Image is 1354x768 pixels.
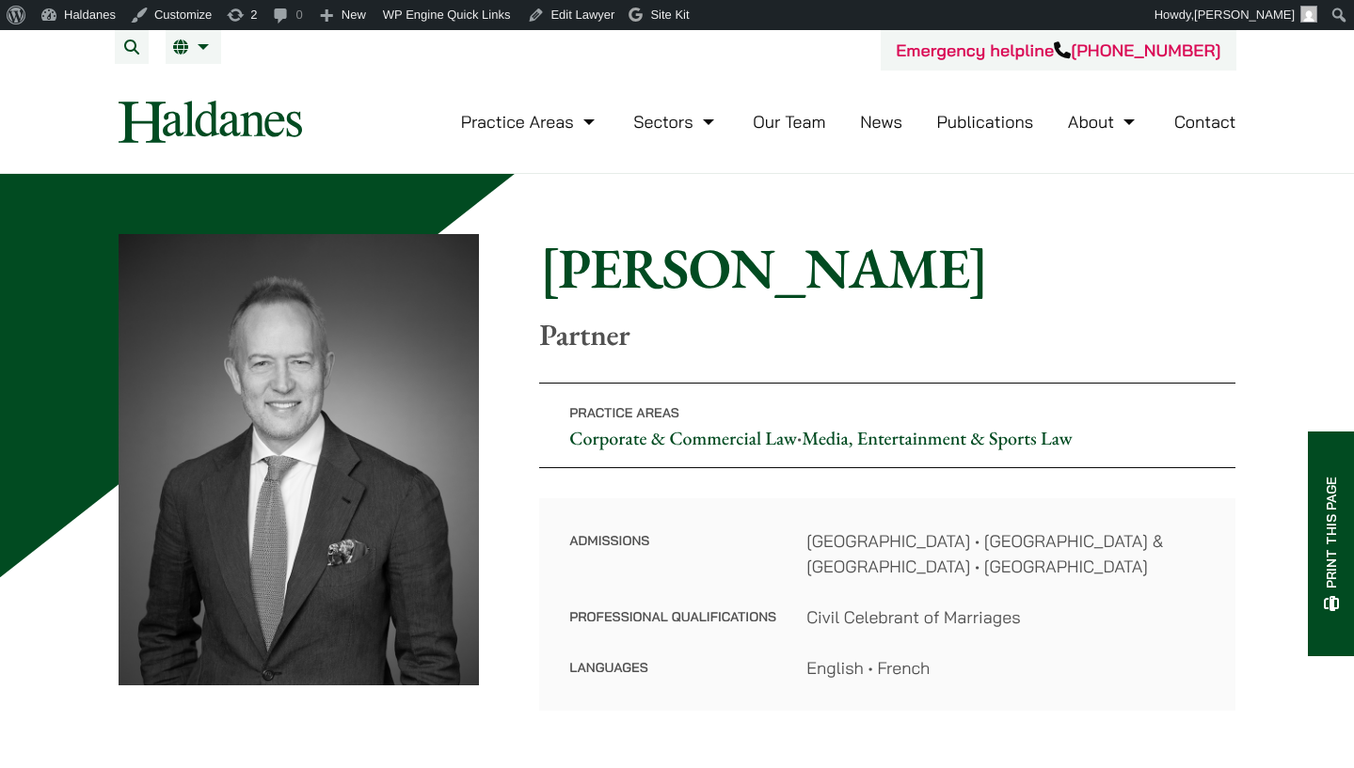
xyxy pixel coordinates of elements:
[115,30,149,64] button: Search
[119,101,302,143] img: Logo of Haldanes
[1194,8,1295,22] span: [PERSON_NAME]
[569,426,797,450] a: Corporate & Commercial Law
[539,234,1235,302] h1: [PERSON_NAME]
[569,404,679,421] span: Practice Areas
[1068,111,1139,133] a: About
[806,655,1205,681] dd: English • French
[569,655,776,681] dt: Languages
[569,528,776,604] dt: Admissions
[806,528,1205,579] dd: [GEOGRAPHIC_DATA] • [GEOGRAPHIC_DATA] & [GEOGRAPHIC_DATA] • [GEOGRAPHIC_DATA]
[896,39,1220,61] a: Emergency helpline[PHONE_NUMBER]
[173,39,214,55] a: EN
[633,111,718,133] a: Sectors
[539,317,1235,353] p: Partner
[650,8,689,22] span: Site Kit
[539,383,1235,468] p: •
[937,111,1034,133] a: Publications
[860,111,902,133] a: News
[1174,111,1236,133] a: Contact
[461,111,599,133] a: Practice Areas
[753,111,825,133] a: Our Team
[802,426,1072,450] a: Media, Entertainment & Sports Law
[806,604,1205,630] dd: Civil Celebrant of Marriages
[569,604,776,655] dt: Professional Qualifications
